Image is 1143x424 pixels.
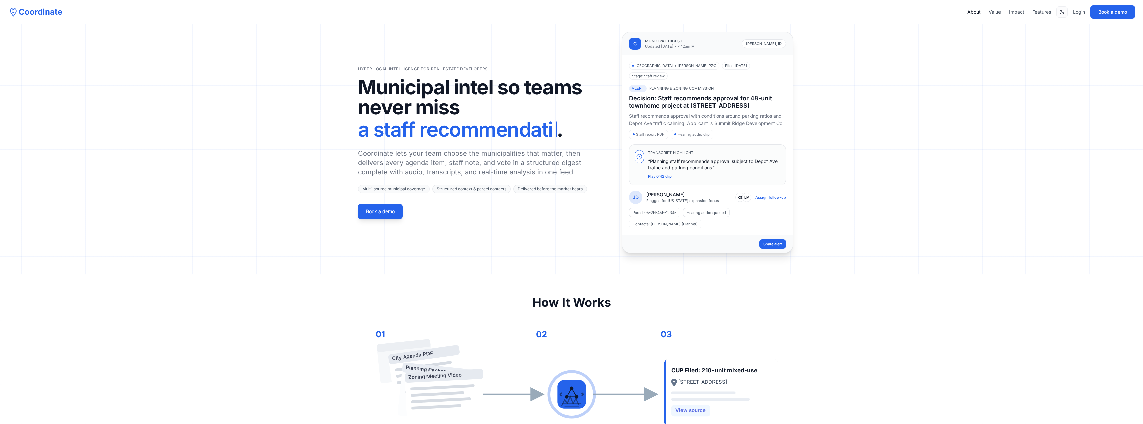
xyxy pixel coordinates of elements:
span: Hearing audio queued [683,208,730,217]
text: City Agenda PDF [391,350,433,362]
a: Coordinate [8,7,62,17]
span: Delivered before the market hears [513,185,587,193]
span: Contacts: [PERSON_NAME] (Planner) [629,220,701,228]
p: Coordinate lets your team choose the municipalities that matter, then delivers every agenda item,... [358,149,589,177]
span: Stage: Staff review [629,72,668,80]
p: “Planning staff recommends approval subject to Depot Ave traffic and parking conditions.” [648,158,781,171]
p: Staff recommends approval with conditions around parking ratios and Depot Ave traffic calming. Ap... [629,112,786,128]
p: [PERSON_NAME] [646,191,719,198]
a: About [967,9,981,15]
a: Value [989,9,1001,15]
img: Coordinate [8,7,19,17]
text: 03 [660,329,672,339]
text: Zoning Meeting Video [408,372,462,380]
text: 02 [536,329,547,339]
span: LM [742,193,751,202]
text: View source [675,407,706,413]
button: Book a demo [358,204,403,219]
span: KS [735,193,745,202]
span: Parcel 05-2N-45E-12345 [629,208,680,217]
a: Impact [1009,9,1024,15]
span: Planning & Zoning Commission [649,86,714,91]
a: Features [1032,9,1051,15]
a: Login [1073,9,1085,15]
span: [PERSON_NAME], ID [742,39,786,48]
button: Assign follow-up [755,195,786,200]
text: [STREET_ADDRESS] [678,379,727,385]
button: Book a demo [1090,5,1135,19]
text: 01 [376,329,385,339]
span: [GEOGRAPHIC_DATA] > [PERSON_NAME] PZC [629,62,719,70]
button: Share alert [759,239,786,249]
span: Coordinate [19,7,62,17]
span: Staff report PDF [629,130,668,139]
h2: How It Works [358,296,785,309]
div: C [629,38,641,50]
p: Updated [DATE] • 7:42am MT [645,44,697,49]
text: CUP Filed: 210-unit mixed-use [671,367,757,374]
text: Planning Packet [405,364,445,374]
span: Structured context & parcel contacts [432,185,511,193]
button: Play 0:42 clip [648,174,672,179]
span: a staff recommendati [358,117,553,142]
span: Filed [DATE] [722,62,750,70]
p: Municipal digest [645,38,697,44]
p: Hyper local intelligence for real estate developers [358,66,589,72]
button: Switch to dark mode [1056,6,1068,18]
span: Alert [629,85,646,92]
span: Multi-source municipal coverage [358,185,430,193]
p: Transcript highlight [648,150,781,156]
h1: Municipal intel so teams never miss . [358,77,589,142]
span: Hearing audio clip [671,130,713,139]
h3: Decision: Staff recommends approval for 48-unit townhome project at [STREET_ADDRESS] [629,95,786,110]
div: JD [629,191,642,204]
p: Flagged for [US_STATE] expansion focus [646,198,719,203]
